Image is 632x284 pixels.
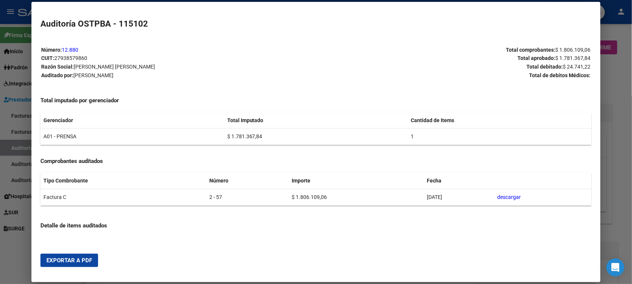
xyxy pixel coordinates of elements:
[40,189,206,206] td: Factura C
[40,254,98,267] button: Exportar a PDF
[41,71,316,80] p: Auditado por:
[73,72,113,78] span: [PERSON_NAME]
[41,54,316,63] p: CUIT:
[408,129,591,145] td: 1
[62,47,78,53] a: 12.880
[54,55,87,61] span: 27938579860
[556,47,591,53] span: $ 1.806.109,06
[40,18,591,30] h2: Auditoría OSTPBA - 115102
[40,96,591,105] h4: Total imputado por gerenciador
[289,189,424,206] td: $ 1.806.109,06
[316,71,591,80] p: Total de debitos Médicos:
[424,189,494,206] td: [DATE]
[46,257,92,264] span: Exportar a PDF
[424,173,494,189] th: Fecha
[40,157,591,166] h4: Comprobantes auditados
[40,173,206,189] th: Tipo Combrobante
[41,46,316,54] p: Número:
[40,129,224,145] td: A01 - PRENSA
[40,221,591,230] h4: Detalle de items auditados
[316,63,591,71] p: Total debitado:
[41,63,316,71] p: Razón Social:
[224,129,408,145] td: $ 1.781.367,84
[40,112,224,129] th: Gerenciador
[289,173,424,189] th: Importe
[74,64,155,70] span: [PERSON_NAME] [PERSON_NAME]
[316,54,591,63] p: Total aprobado:
[556,55,591,61] span: $ 1.781.367,84
[497,194,521,200] a: descargar
[563,64,591,70] span: $ 24.741,22
[408,112,591,129] th: Cantidad de Items
[316,46,591,54] p: Total comprobantes:
[607,259,625,277] div: Open Intercom Messenger
[207,173,289,189] th: Número
[207,189,289,206] td: 2 - 57
[224,112,408,129] th: Total Imputado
